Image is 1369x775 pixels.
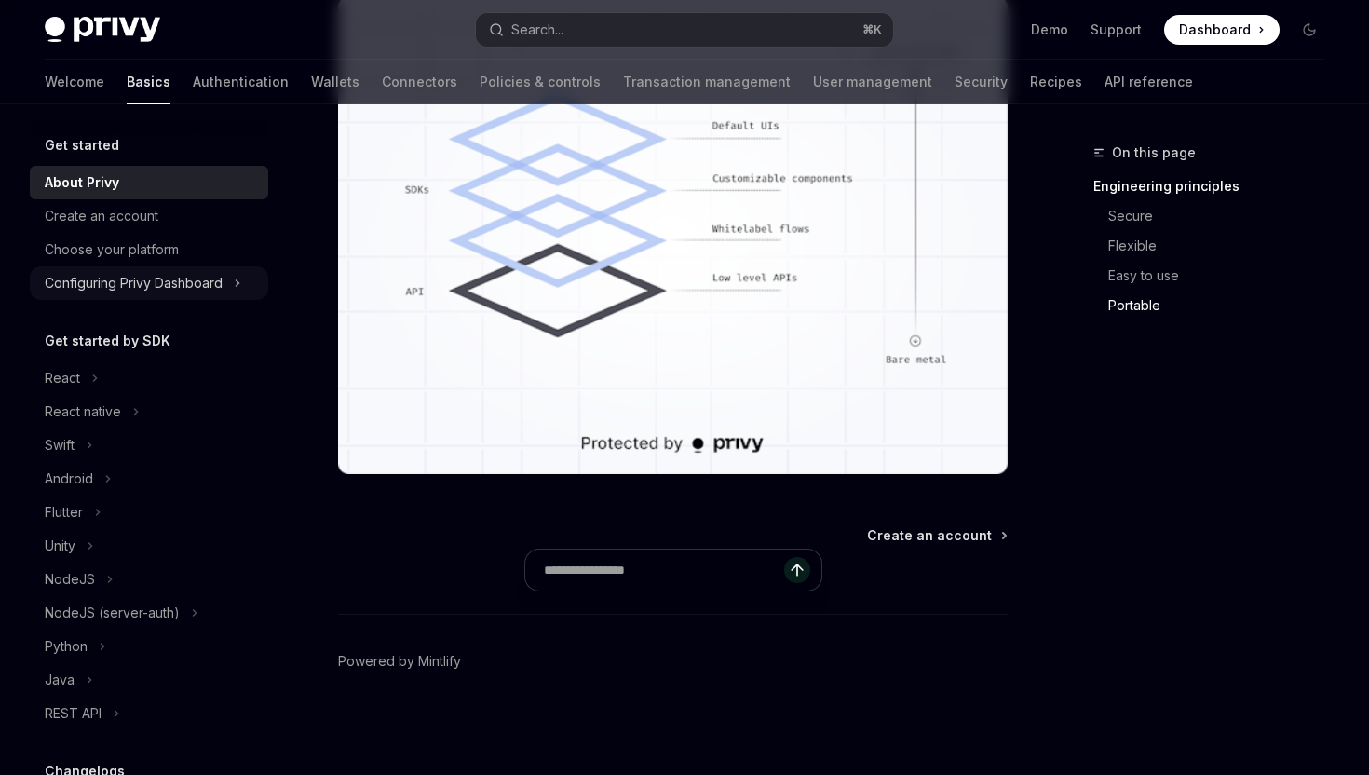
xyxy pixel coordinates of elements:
a: Basics [127,60,170,104]
button: React native [30,395,268,428]
a: Support [1091,20,1142,39]
a: User management [813,60,932,104]
a: Dashboard [1164,15,1280,45]
h5: Get started [45,134,119,156]
button: React [30,361,268,395]
div: Java [45,669,75,691]
a: Recipes [1030,60,1082,104]
button: Flutter [30,496,268,529]
div: NodeJS [45,568,95,591]
div: Unity [45,535,75,557]
div: React [45,367,80,389]
button: Unity [30,529,268,563]
a: Powered by Mintlify [338,652,461,671]
a: Wallets [311,60,359,104]
div: Flutter [45,501,83,523]
a: Easy to use [1093,261,1339,291]
a: About Privy [30,166,268,199]
div: REST API [45,702,102,725]
img: dark logo [45,17,160,43]
div: About Privy [45,171,119,194]
a: Create an account [30,199,268,233]
a: Portable [1093,291,1339,320]
button: NodeJS [30,563,268,596]
input: Ask a question... [544,550,784,591]
span: Create an account [867,526,992,545]
a: Demo [1031,20,1068,39]
span: On this page [1112,142,1196,164]
h5: Get started by SDK [45,330,170,352]
button: Configuring Privy Dashboard [30,266,268,300]
div: Android [45,468,93,490]
button: REST API [30,697,268,730]
a: Security [955,60,1008,104]
button: Search...⌘K [476,13,892,47]
a: Engineering principles [1093,171,1339,201]
div: Configuring Privy Dashboard [45,272,223,294]
button: Android [30,462,268,496]
a: Policies & controls [480,60,601,104]
div: NodeJS (server-auth) [45,602,180,624]
button: NodeJS (server-auth) [30,596,268,630]
a: Welcome [45,60,104,104]
button: Swift [30,428,268,462]
div: Search... [511,19,563,41]
div: Python [45,635,88,658]
a: Choose your platform [30,233,268,266]
a: Authentication [193,60,289,104]
a: Flexible [1093,231,1339,261]
a: Secure [1093,201,1339,231]
button: Toggle dark mode [1294,15,1324,45]
span: ⌘ K [862,22,882,37]
div: Choose your platform [45,238,179,261]
a: Connectors [382,60,457,104]
span: Dashboard [1179,20,1251,39]
a: API reference [1105,60,1193,104]
div: Create an account [45,205,158,227]
div: Swift [45,434,75,456]
button: Send message [784,557,810,583]
div: React native [45,401,121,423]
button: Java [30,663,268,697]
a: Transaction management [623,60,791,104]
a: Create an account [867,526,1006,545]
button: Python [30,630,268,663]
